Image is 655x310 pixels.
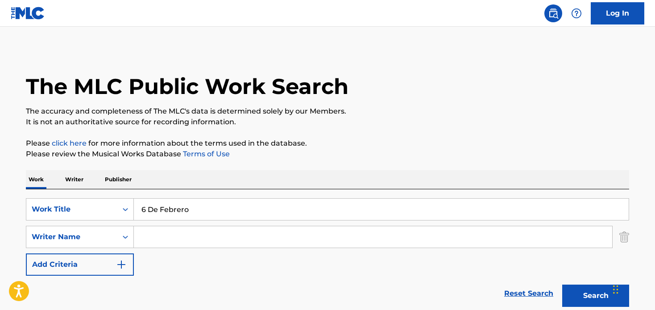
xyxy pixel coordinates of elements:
[26,149,629,159] p: Please review the Musical Works Database
[11,7,45,20] img: MLC Logo
[62,170,86,189] p: Writer
[26,106,629,117] p: The accuracy and completeness of The MLC's data is determined solely by our Members.
[102,170,134,189] p: Publisher
[571,8,582,19] img: help
[32,232,112,242] div: Writer Name
[116,259,127,270] img: 9d2ae6d4665cec9f34b9.svg
[26,170,46,189] p: Work
[32,204,112,215] div: Work Title
[52,139,87,147] a: click here
[26,253,134,276] button: Add Criteria
[568,4,585,22] div: Help
[562,285,629,307] button: Search
[181,150,230,158] a: Terms of Use
[26,138,629,149] p: Please for more information about the terms used in the database.
[26,117,629,127] p: It is not an authoritative source for recording information.
[591,2,644,24] a: Log In
[548,8,559,19] img: search
[544,4,562,22] a: Public Search
[500,284,558,303] a: Reset Search
[26,73,348,100] h1: The MLC Public Work Search
[610,267,655,310] iframe: Chat Widget
[619,226,629,248] img: Delete Criterion
[613,276,618,303] div: Drag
